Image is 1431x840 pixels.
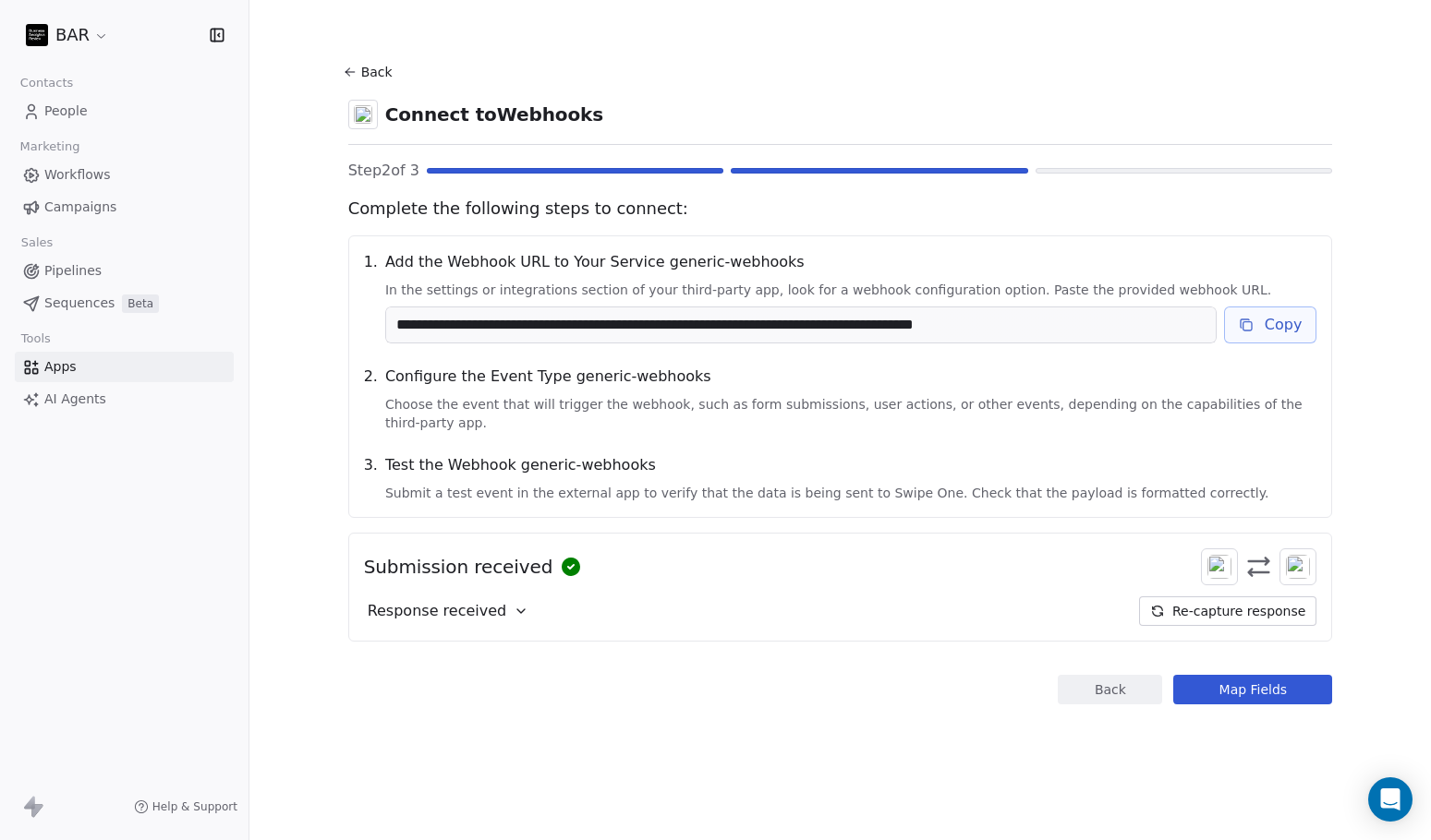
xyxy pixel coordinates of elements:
[15,192,234,222] a: Campaigns
[15,96,234,126] a: People
[1207,555,1231,579] img: swipeonelogo.svg
[1368,777,1413,822] div: Open Intercom Messenger
[354,105,372,124] img: webhooks.svg
[385,366,1316,388] span: Configure the Event Type generic-webhooks
[1058,675,1162,704] button: Back
[44,390,106,409] span: AI Agents
[44,357,77,377] span: Apps
[55,23,90,47] span: BAR
[44,261,102,281] span: Pipelines
[385,484,1316,502] span: Submit a test event in the external app to verify that the data is being sent to Swipe One. Check...
[12,133,88,161] span: Marketing
[44,165,111,185] span: Workflows
[22,19,113,51] button: BAR
[348,160,419,182] span: Step 2 of 3
[385,251,1316,273] span: Add the Webhook URL to Your Service generic-webhooks
[15,384,234,414] a: AI Agents
[364,554,553,580] span: Submission received
[15,256,234,286] a: Pipelines
[364,366,378,432] span: 2 .
[13,229,61,257] span: Sales
[13,325,58,353] span: Tools
[341,55,400,89] button: Back
[385,281,1316,299] span: In the settings or integrations section of your third-party app, look for a webhook configuration...
[368,600,507,622] span: Response received
[122,294,159,313] span: Beta
[44,198,116,217] span: Campaigns
[1286,555,1310,579] img: webhooks.svg
[385,102,604,127] span: Connect to Webhooks
[348,197,1333,221] span: Complete the following steps to connect:
[385,454,1316,476] span: Test the Webhook generic-webhooks
[15,160,234,190] a: Workflows
[26,24,48,46] img: bar1.webp
[44,102,88,121] span: People
[385,395,1316,432] span: Choose the event that will trigger the webhook, such as form submissions, user actions, or other ...
[152,799,237,814] span: Help & Support
[364,251,378,343] span: 1 .
[364,454,378,502] span: 3 .
[1224,306,1317,343] button: Copy
[12,69,81,97] span: Contacts
[44,294,115,313] span: Sequences
[1139,596,1316,626] button: Re-capture response
[15,288,234,318] a: SequencesBeta
[15,352,234,382] a: Apps
[134,799,237,814] a: Help & Support
[1173,675,1332,704] button: Map Fields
